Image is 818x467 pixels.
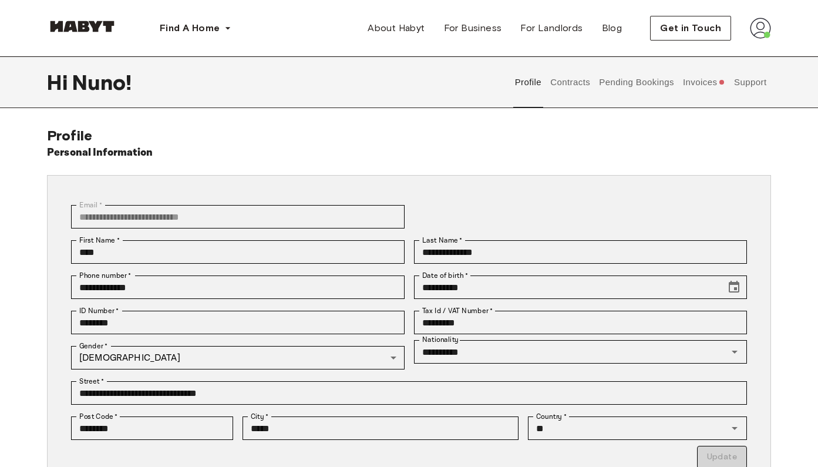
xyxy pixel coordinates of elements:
img: avatar [750,18,771,39]
img: Habyt [47,21,117,32]
div: user profile tabs [510,56,771,108]
a: Blog [593,16,632,40]
a: For Business [435,16,511,40]
label: Nationality [422,335,459,345]
label: Date of birth [422,270,468,281]
div: You can't change your email address at the moment. Please reach out to customer support in case y... [71,205,405,229]
button: Contracts [549,56,592,108]
button: Get in Touch [650,16,731,41]
button: Invoices [681,56,726,108]
button: Support [732,56,768,108]
div: [DEMOGRAPHIC_DATA] [71,346,405,369]
span: Blog [602,21,622,35]
label: Street [79,376,104,387]
label: Email [79,200,102,210]
button: Find A Home [150,16,241,40]
button: Pending Bookings [598,56,676,108]
a: About Habyt [358,16,434,40]
label: City [251,411,269,422]
span: Get in Touch [660,21,721,35]
label: Last Name [422,235,463,246]
button: Profile [513,56,543,108]
span: Profile [47,127,92,144]
label: Post Code [79,411,118,422]
span: About Habyt [368,21,425,35]
span: Nuno ! [72,70,132,95]
button: Choose date, selected date is Jul 20, 2004 [722,276,746,299]
label: Phone number [79,270,132,281]
span: For Landlords [520,21,583,35]
span: Hi [47,70,72,95]
a: For Landlords [511,16,592,40]
button: Open [726,420,743,436]
label: Tax Id / VAT Number [422,305,493,316]
span: For Business [444,21,502,35]
h6: Personal Information [47,145,153,161]
span: Find A Home [160,21,220,35]
label: First Name [79,235,120,246]
label: Gender [79,341,107,351]
button: Open [726,344,743,360]
label: ID Number [79,305,119,316]
label: Country [536,411,567,422]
